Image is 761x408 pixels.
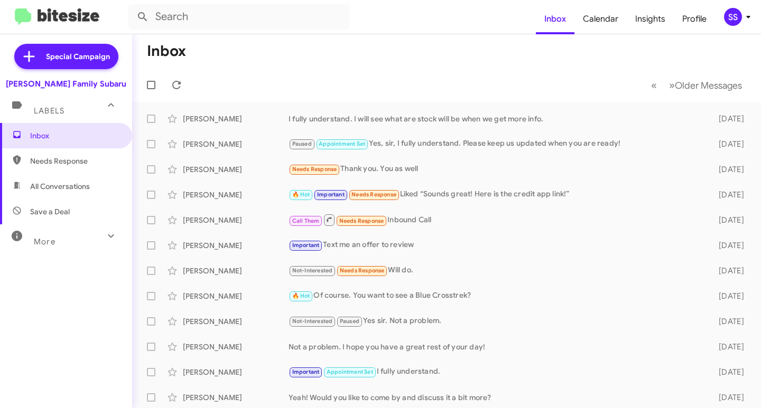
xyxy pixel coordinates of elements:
div: Will do. [289,264,707,277]
div: [PERSON_NAME] [183,240,289,251]
div: [DATE] [707,139,753,149]
span: Not-Interested [292,318,333,325]
div: I fully understand. I will see what are stock will be when we get more info. [289,113,707,124]
span: Needs Response [292,166,337,173]
span: 🔥 Hot [292,292,310,299]
span: Important [317,191,345,198]
button: SS [715,8,749,26]
div: [PERSON_NAME] [183,265,289,276]
a: Special Campaign [14,44,118,69]
h1: Inbox [147,43,186,60]
div: [DATE] [707,189,753,200]
button: Next [663,74,748,96]
input: Search [128,4,350,30]
div: Liked “Sounds great! Here is the credit app link!” [289,188,707,201]
div: Thank you. You as well [289,163,707,175]
div: Text me an offer to review [289,239,707,251]
div: Yes sir. Not a problem. [289,315,707,327]
span: Needs Response [30,156,120,166]
a: Calendar [574,4,627,34]
span: More [34,237,55,246]
span: Call Them [292,217,320,224]
span: Paused [340,318,359,325]
a: Insights [627,4,674,34]
span: Important [292,368,320,375]
span: Important [292,242,320,249]
span: Save a Deal [30,206,70,217]
span: Older Messages [675,80,742,91]
div: [PERSON_NAME] [183,215,289,225]
div: Inbound Call [289,213,707,226]
div: [DATE] [707,240,753,251]
div: [DATE] [707,215,753,225]
span: Needs Response [340,267,385,274]
div: [DATE] [707,316,753,327]
span: » [669,79,675,92]
span: All Conversations [30,181,90,192]
span: « [651,79,657,92]
div: [PERSON_NAME] [183,341,289,352]
div: [DATE] [707,291,753,301]
div: [PERSON_NAME] [183,164,289,175]
span: Paused [292,140,312,147]
div: SS [724,8,742,26]
div: [PERSON_NAME] [183,291,289,301]
div: I fully understand. [289,366,707,378]
div: [PERSON_NAME] [183,113,289,124]
span: Special Campaign [46,51,110,62]
span: Appointment Set [319,140,365,147]
div: [DATE] [707,113,753,124]
div: [DATE] [707,341,753,352]
span: Labels [34,106,64,116]
div: [PERSON_NAME] Family Subaru [6,79,126,89]
div: [PERSON_NAME] [183,139,289,149]
span: Not-Interested [292,267,333,274]
span: Inbox [30,130,120,141]
div: [PERSON_NAME] [183,189,289,200]
div: Of course. You want to see a Blue Crosstrek? [289,290,707,302]
span: Needs Response [339,217,384,224]
div: [PERSON_NAME] [183,367,289,377]
div: [DATE] [707,392,753,403]
a: Profile [674,4,715,34]
div: Yes, sir, I fully understand. Please keep us updated when you are ready! [289,138,707,150]
div: Not a problem. I hope you have a great rest of your day! [289,341,707,352]
div: [DATE] [707,164,753,175]
nav: Page navigation example [645,74,748,96]
div: [DATE] [707,265,753,276]
span: Appointment Set [327,368,373,375]
div: [PERSON_NAME] [183,316,289,327]
div: [PERSON_NAME] [183,392,289,403]
div: Yeah! Would you like to come by and discuss it a bit more? [289,392,707,403]
button: Previous [645,74,663,96]
div: [DATE] [707,367,753,377]
span: 🔥 Hot [292,191,310,198]
a: Inbox [536,4,574,34]
span: Needs Response [351,191,396,198]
